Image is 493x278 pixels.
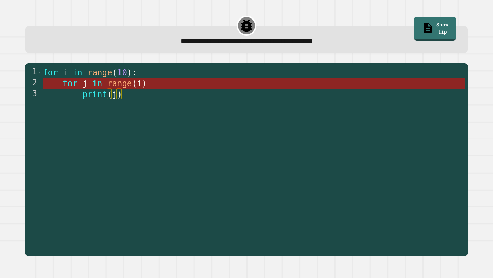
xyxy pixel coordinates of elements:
span: print [83,90,107,99]
span: Toggle code folding, rows 1 through 3 [37,67,41,78]
span: i [137,79,142,88]
a: Show tip [414,17,456,41]
span: for [63,79,77,88]
span: for [43,68,58,77]
div: 1 [25,67,41,78]
span: in [92,79,102,88]
span: 10 [117,68,127,77]
span: ( [132,79,137,88]
span: range [107,79,132,88]
span: ( [112,68,117,77]
span: j [112,90,117,99]
span: j [83,79,87,88]
span: ) [142,79,147,88]
span: in [73,68,83,77]
span: i [63,68,67,77]
span: : [132,68,137,77]
span: ) [117,90,122,99]
span: ) [127,68,132,77]
div: 2 [25,78,41,89]
div: 3 [25,89,41,100]
span: ( [107,90,112,99]
span: range [87,68,112,77]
